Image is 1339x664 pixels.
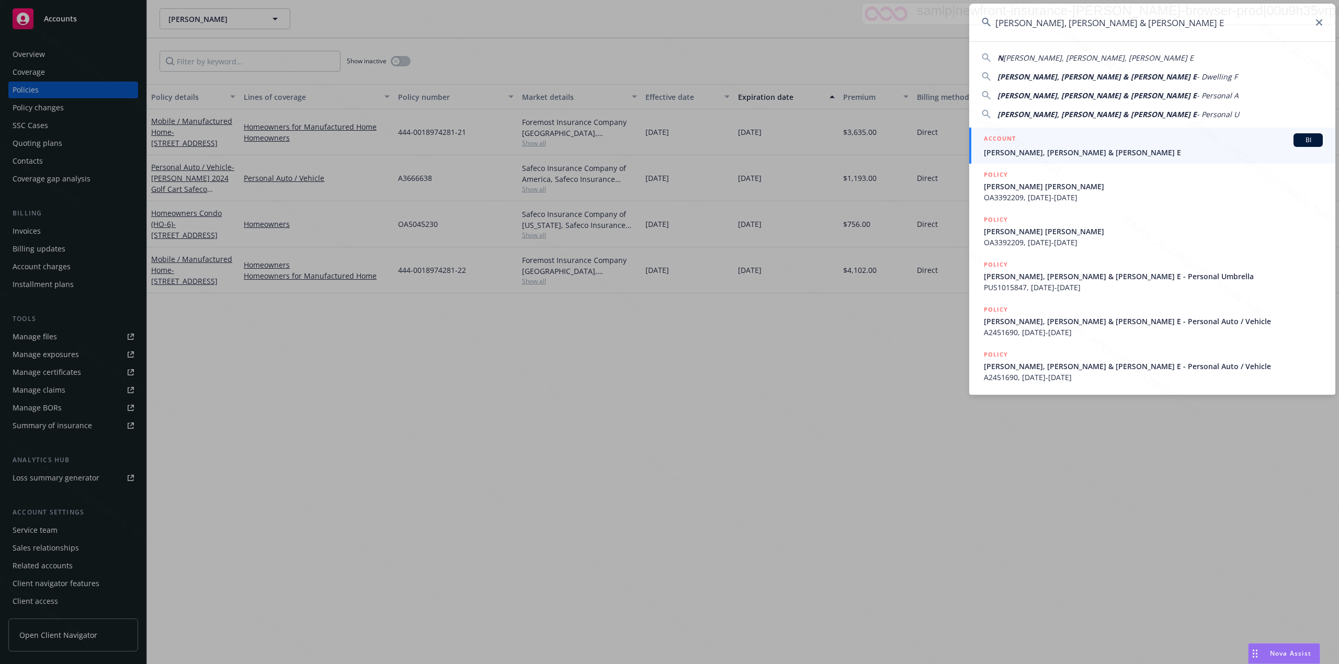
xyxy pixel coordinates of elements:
[984,214,1008,225] h5: POLICY
[997,90,1197,100] span: [PERSON_NAME], [PERSON_NAME] & [PERSON_NAME] E
[1197,109,1239,119] span: - Personal U
[984,169,1008,180] h5: POLICY
[1197,72,1238,82] span: - Dwelling F
[969,209,1335,254] a: POLICY[PERSON_NAME] [PERSON_NAME]OA3392209, [DATE]-[DATE]
[997,72,1197,82] span: [PERSON_NAME], [PERSON_NAME] & [PERSON_NAME] E
[984,316,1323,327] span: [PERSON_NAME], [PERSON_NAME] & [PERSON_NAME] E - Personal Auto / Vehicle
[984,192,1323,203] span: OA3392209, [DATE]-[DATE]
[984,271,1323,282] span: [PERSON_NAME], [PERSON_NAME] & [PERSON_NAME] E - Personal Umbrella
[1270,649,1311,658] span: Nova Assist
[1249,644,1262,663] div: Drag to move
[1298,135,1319,145] span: BI
[969,299,1335,344] a: POLICY[PERSON_NAME], [PERSON_NAME] & [PERSON_NAME] E - Personal Auto / VehicleA2451690, [DATE]-[D...
[969,344,1335,388] a: POLICY[PERSON_NAME], [PERSON_NAME] & [PERSON_NAME] E - Personal Auto / VehicleA2451690, [DATE]-[D...
[969,128,1335,164] a: ACCOUNTBI[PERSON_NAME], [PERSON_NAME] & [PERSON_NAME] E
[997,53,1003,63] span: N
[984,259,1008,270] h5: POLICY
[969,4,1335,41] input: Search...
[997,109,1197,119] span: [PERSON_NAME], [PERSON_NAME] & [PERSON_NAME] E
[984,372,1323,383] span: A2451690, [DATE]-[DATE]
[969,164,1335,209] a: POLICY[PERSON_NAME] [PERSON_NAME]OA3392209, [DATE]-[DATE]
[969,254,1335,299] a: POLICY[PERSON_NAME], [PERSON_NAME] & [PERSON_NAME] E - Personal UmbrellaPUS1015847, [DATE]-[DATE]
[984,133,1016,146] h5: ACCOUNT
[984,181,1323,192] span: [PERSON_NAME] [PERSON_NAME]
[1003,53,1194,63] span: [PERSON_NAME], [PERSON_NAME], [PERSON_NAME] E
[984,147,1323,158] span: [PERSON_NAME], [PERSON_NAME] & [PERSON_NAME] E
[984,304,1008,315] h5: POLICY
[984,361,1323,372] span: [PERSON_NAME], [PERSON_NAME] & [PERSON_NAME] E - Personal Auto / Vehicle
[984,349,1008,360] h5: POLICY
[1197,90,1239,100] span: - Personal A
[984,327,1323,338] span: A2451690, [DATE]-[DATE]
[984,226,1323,237] span: [PERSON_NAME] [PERSON_NAME]
[1248,643,1320,664] button: Nova Assist
[984,282,1323,293] span: PUS1015847, [DATE]-[DATE]
[984,237,1323,248] span: OA3392209, [DATE]-[DATE]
